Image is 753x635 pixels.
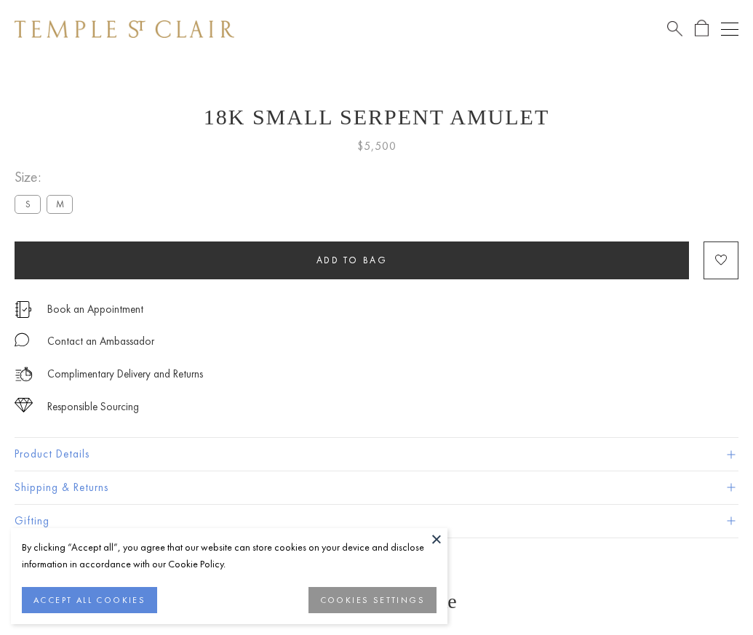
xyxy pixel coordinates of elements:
[15,241,689,279] button: Add to bag
[15,471,738,504] button: Shipping & Returns
[15,438,738,471] button: Product Details
[721,20,738,38] button: Open navigation
[47,398,139,416] div: Responsible Sourcing
[695,20,709,38] a: Open Shopping Bag
[15,20,234,38] img: Temple St. Clair
[15,398,33,412] img: icon_sourcing.svg
[316,254,388,266] span: Add to bag
[15,505,738,538] button: Gifting
[15,195,41,213] label: S
[47,365,203,383] p: Complimentary Delivery and Returns
[15,301,32,318] img: icon_appointment.svg
[22,539,437,572] div: By clicking “Accept all”, you agree that our website can store cookies on your device and disclos...
[15,332,29,347] img: MessageIcon-01_2.svg
[357,137,397,156] span: $5,500
[47,332,154,351] div: Contact an Ambassador
[47,195,73,213] label: M
[22,587,157,613] button: ACCEPT ALL COOKIES
[47,301,143,317] a: Book an Appointment
[15,165,79,189] span: Size:
[308,587,437,613] button: COOKIES SETTINGS
[15,365,33,383] img: icon_delivery.svg
[667,20,682,38] a: Search
[15,105,738,129] h1: 18K Small Serpent Amulet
